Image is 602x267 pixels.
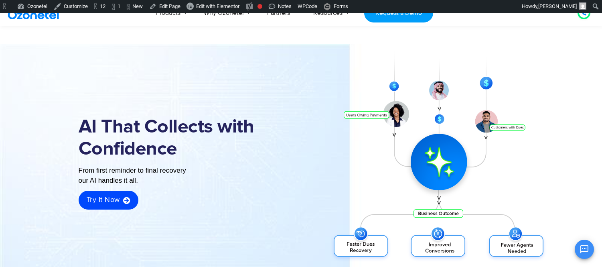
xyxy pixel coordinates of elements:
[79,116,306,160] h1: AI That Collects with Confidence
[364,4,433,22] a: Request a Demo
[196,3,239,9] span: Edit with Elementor
[257,4,262,9] div: Focus keyphrase not set
[538,3,577,9] span: [PERSON_NAME]
[575,240,594,259] button: Open chat
[79,165,306,185] div: From first reminder to final recovery our AI handles it all.
[79,191,138,210] a: Try it now
[87,196,120,204] span: Try it now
